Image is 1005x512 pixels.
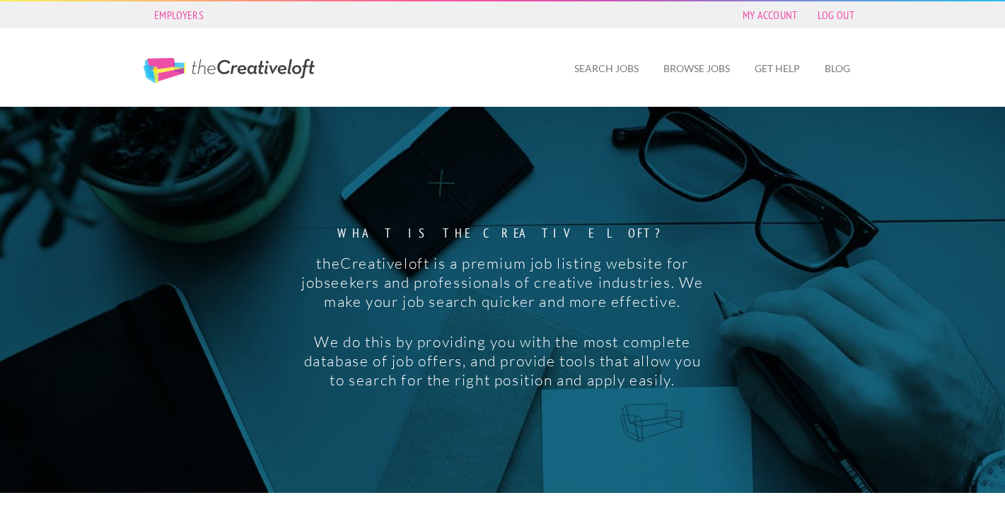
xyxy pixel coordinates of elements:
p: theCreativeloft is a premium job listing website for jobseekers and professionals of creative ind... [298,254,707,311]
a: My Account [736,5,805,25]
a: The Creative Loft [144,58,315,83]
a: Blog [813,52,861,85]
a: Search Jobs [563,52,650,85]
a: Get Help [743,52,811,85]
strong: What is the creative loft? [298,227,707,240]
p: We do this by providing you with the most complete database of job offers, and provide tools that... [298,332,707,390]
a: Log Out [811,5,861,25]
a: Browse Jobs [652,52,741,85]
a: Employers [147,5,211,25]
